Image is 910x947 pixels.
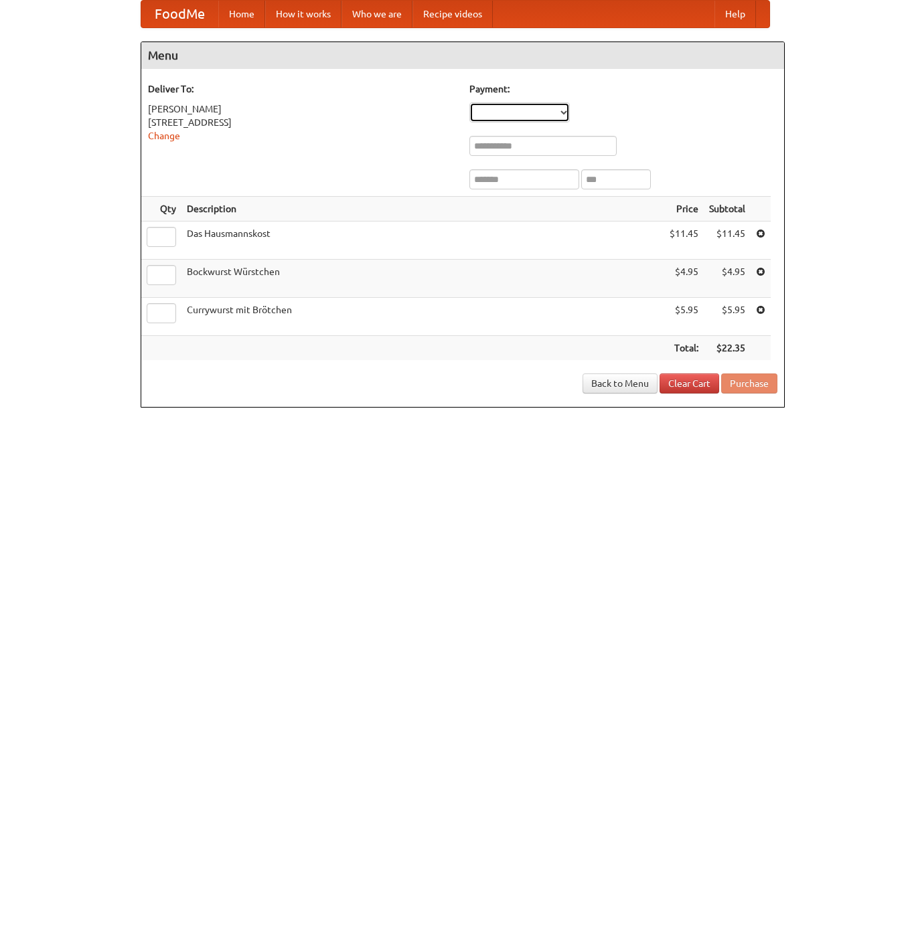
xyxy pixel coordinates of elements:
[148,131,180,141] a: Change
[583,373,658,394] a: Back to Menu
[469,82,777,96] h5: Payment:
[181,298,664,336] td: Currywurst mit Brötchen
[148,82,456,96] h5: Deliver To:
[664,197,704,222] th: Price
[218,1,265,27] a: Home
[148,116,456,129] div: [STREET_ADDRESS]
[704,197,751,222] th: Subtotal
[181,197,664,222] th: Description
[704,298,751,336] td: $5.95
[704,260,751,298] td: $4.95
[181,222,664,260] td: Das Hausmannskost
[141,42,784,69] h4: Menu
[714,1,756,27] a: Help
[141,197,181,222] th: Qty
[181,260,664,298] td: Bockwurst Würstchen
[664,298,704,336] td: $5.95
[412,1,493,27] a: Recipe videos
[664,336,704,361] th: Total:
[148,102,456,116] div: [PERSON_NAME]
[265,1,342,27] a: How it works
[704,222,751,260] td: $11.45
[721,373,777,394] button: Purchase
[704,336,751,361] th: $22.35
[664,222,704,260] td: $11.45
[660,373,719,394] a: Clear Cart
[664,260,704,298] td: $4.95
[141,1,218,27] a: FoodMe
[342,1,412,27] a: Who we are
